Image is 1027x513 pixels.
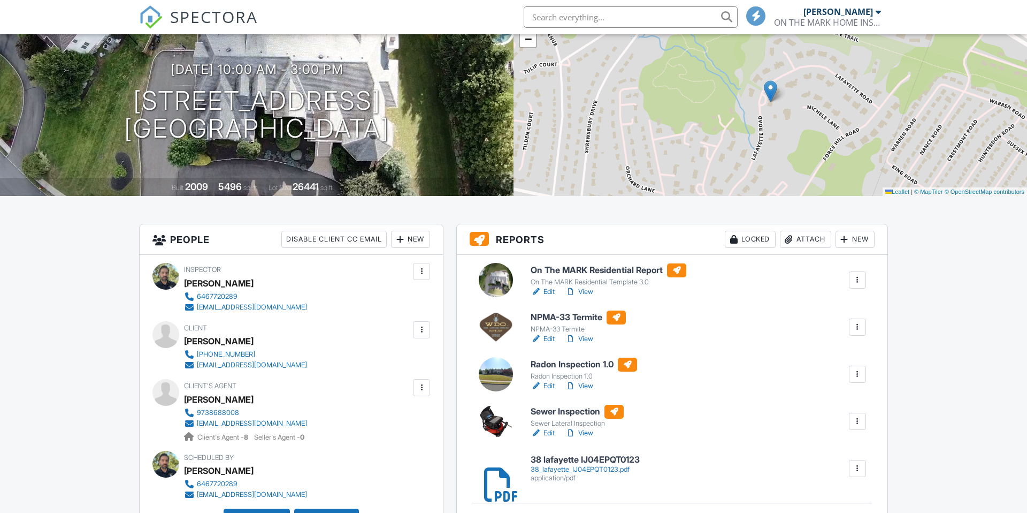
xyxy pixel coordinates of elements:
[524,6,738,28] input: Search everything...
[531,381,555,391] a: Edit
[184,324,207,332] span: Client
[565,334,593,344] a: View
[531,405,624,419] h6: Sewer Inspection
[184,489,307,500] a: [EMAIL_ADDRESS][DOMAIN_NAME]
[184,454,234,462] span: Scheduled By
[774,17,881,28] div: ON THE MARK HOME INSPECTIONS
[281,231,387,248] div: Disable Client CC Email
[184,391,254,408] a: [PERSON_NAME]
[300,433,304,441] strong: 0
[391,231,430,248] div: New
[254,433,304,441] span: Seller's Agent -
[565,381,593,391] a: View
[243,184,258,192] span: sq. ft.
[184,302,307,313] a: [EMAIL_ADDRESS][DOMAIN_NAME]
[172,184,183,192] span: Built
[140,224,443,255] h3: People
[184,275,254,291] div: [PERSON_NAME]
[531,474,640,482] div: application/pdf
[269,184,291,192] span: Lot Size
[139,14,258,37] a: SPECTORA
[531,465,640,474] div: 38_lafayette_IJ04EPQT0123.pdf
[531,428,555,439] a: Edit
[184,463,254,479] div: [PERSON_NAME]
[911,188,913,195] span: |
[184,382,236,390] span: Client's Agent
[885,188,909,195] a: Leaflet
[725,231,776,248] div: Locked
[218,181,242,192] div: 5496
[197,491,307,499] div: [EMAIL_ADDRESS][DOMAIN_NAME]
[184,408,307,418] a: 9738688008
[531,311,626,334] a: NPMA-33 Termite NPMA-33 Termite
[197,419,307,428] div: [EMAIL_ADDRESS][DOMAIN_NAME]
[293,181,319,192] div: 26441
[184,333,254,349] div: [PERSON_NAME]
[531,419,624,428] div: Sewer Lateral Inspection
[531,455,640,465] h6: 38 lafayette IJ04EPQT0123
[244,433,248,441] strong: 8
[531,358,637,381] a: Radon Inspection 1.0 Radon Inspection 1.0
[531,358,637,372] h6: Radon Inspection 1.0
[185,181,208,192] div: 2009
[836,231,875,248] div: New
[520,31,536,47] a: Zoom out
[780,231,831,248] div: Attach
[197,433,250,441] span: Client's Agent -
[184,349,307,360] a: [PHONE_NUMBER]
[914,188,943,195] a: © MapTiler
[184,266,221,274] span: Inspector
[184,479,307,489] a: 6467720289
[531,455,640,482] a: 38 lafayette IJ04EPQT0123 38_lafayette_IJ04EPQT0123.pdf application/pdf
[457,224,887,255] h3: Reports
[170,5,258,28] span: SPECTORA
[531,311,626,325] h6: NPMA-33 Termite
[531,334,555,344] a: Edit
[197,350,255,359] div: [PHONE_NUMBER]
[525,32,532,46] span: −
[531,263,686,277] h6: On The MARK Residential Report
[197,409,239,417] div: 9738688008
[945,188,1024,195] a: © OpenStreetMap contributors
[184,360,307,371] a: [EMAIL_ADDRESS][DOMAIN_NAME]
[531,278,686,286] div: On The MARK Residential Template 3.0
[171,62,343,77] h3: [DATE] 10:00 am - 3:00 pm
[184,418,307,429] a: [EMAIL_ADDRESS][DOMAIN_NAME]
[531,372,637,381] div: Radon Inspection 1.0
[197,361,307,369] div: [EMAIL_ADDRESS][DOMAIN_NAME]
[184,291,307,302] a: 6467720289
[197,480,237,488] div: 6467720289
[531,325,626,334] div: NPMA-33 Termite
[565,286,593,297] a: View
[764,80,777,102] img: Marker
[531,405,624,428] a: Sewer Inspection Sewer Lateral Inspection
[139,5,163,29] img: The Best Home Inspection Software - Spectora
[531,263,686,287] a: On The MARK Residential Report On The MARK Residential Template 3.0
[803,6,873,17] div: [PERSON_NAME]
[531,286,555,297] a: Edit
[197,292,237,301] div: 6467720289
[320,184,334,192] span: sq.ft.
[565,428,593,439] a: View
[124,87,389,144] h1: [STREET_ADDRESS] [GEOGRAPHIC_DATA]
[197,303,307,312] div: [EMAIL_ADDRESS][DOMAIN_NAME]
